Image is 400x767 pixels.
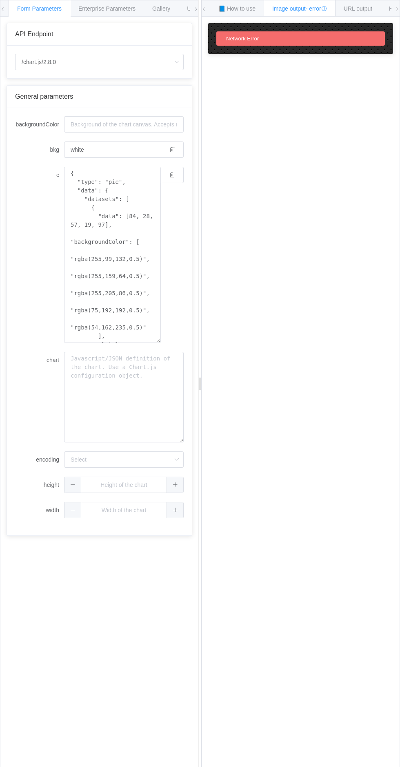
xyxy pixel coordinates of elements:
span: 📘 How to use [218,5,256,12]
span: - error [306,5,327,12]
span: Gallery [152,5,170,12]
label: width [15,502,64,518]
label: backgroundColor [15,116,64,133]
span: API Endpoint [15,31,53,38]
input: Select [15,54,184,70]
label: chart [15,352,64,368]
span: General parameters [15,93,73,100]
label: c [15,167,64,183]
input: Background of the chart canvas. Accepts rgb (rgb(255,255,120)), colors (red), and url-encoded hex... [64,116,184,133]
input: Height of the chart [64,477,184,493]
span: Form Parameters [17,5,62,12]
label: bkg [15,141,64,158]
span: URL output [344,5,372,12]
label: encoding [15,451,64,468]
label: height [15,477,64,493]
span: Enterprise Parameters [78,5,136,12]
span: Image output [272,5,327,12]
input: Background of the chart canvas. Accepts rgb (rgb(255,255,120)), colors (red), and url-encoded hex... [64,141,161,158]
span: URL Parameters [187,5,229,12]
span: Network Error [226,35,259,42]
input: Width of the chart [64,502,184,518]
input: Select [64,451,184,468]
